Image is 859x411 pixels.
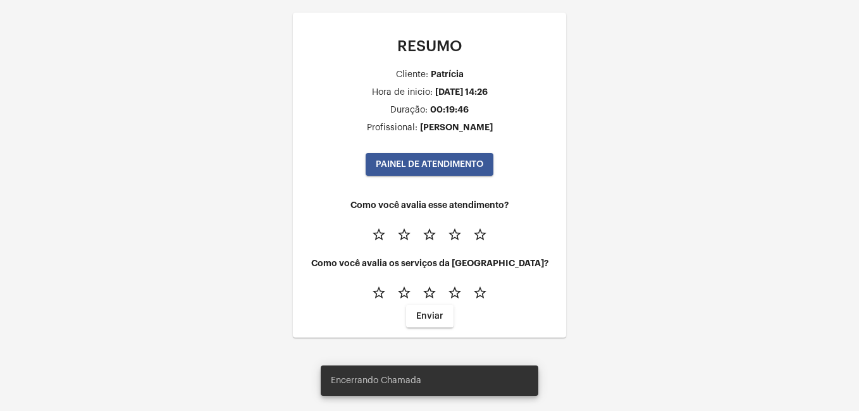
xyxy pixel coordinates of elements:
mat-icon: star_border [422,285,437,300]
button: Enviar [406,305,454,328]
div: [DATE] 14:26 [435,87,488,97]
h4: Como você avalia esse atendimento? [303,200,556,210]
div: Hora de inicio: [372,88,433,97]
p: RESUMO [303,38,556,54]
div: Duração: [390,106,428,115]
h4: Como você avalia os serviços da [GEOGRAPHIC_DATA]? [303,259,556,268]
mat-icon: star_border [422,227,437,242]
span: PAINEL DE ATENDIMENTO [376,160,483,169]
div: 00:19:46 [430,105,469,114]
div: [PERSON_NAME] [420,123,493,132]
span: Encerrando Chamada [331,374,421,387]
mat-icon: star_border [397,227,412,242]
mat-icon: star_border [397,285,412,300]
mat-icon: star_border [371,285,386,300]
mat-icon: star_border [473,227,488,242]
div: Patrícia [431,70,464,79]
div: Cliente: [396,70,428,80]
div: Profissional: [367,123,417,133]
mat-icon: star_border [447,227,462,242]
button: PAINEL DE ATENDIMENTO [366,153,493,176]
span: Enviar [416,312,443,321]
mat-icon: star_border [371,227,386,242]
mat-icon: star_border [473,285,488,300]
mat-icon: star_border [447,285,462,300]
